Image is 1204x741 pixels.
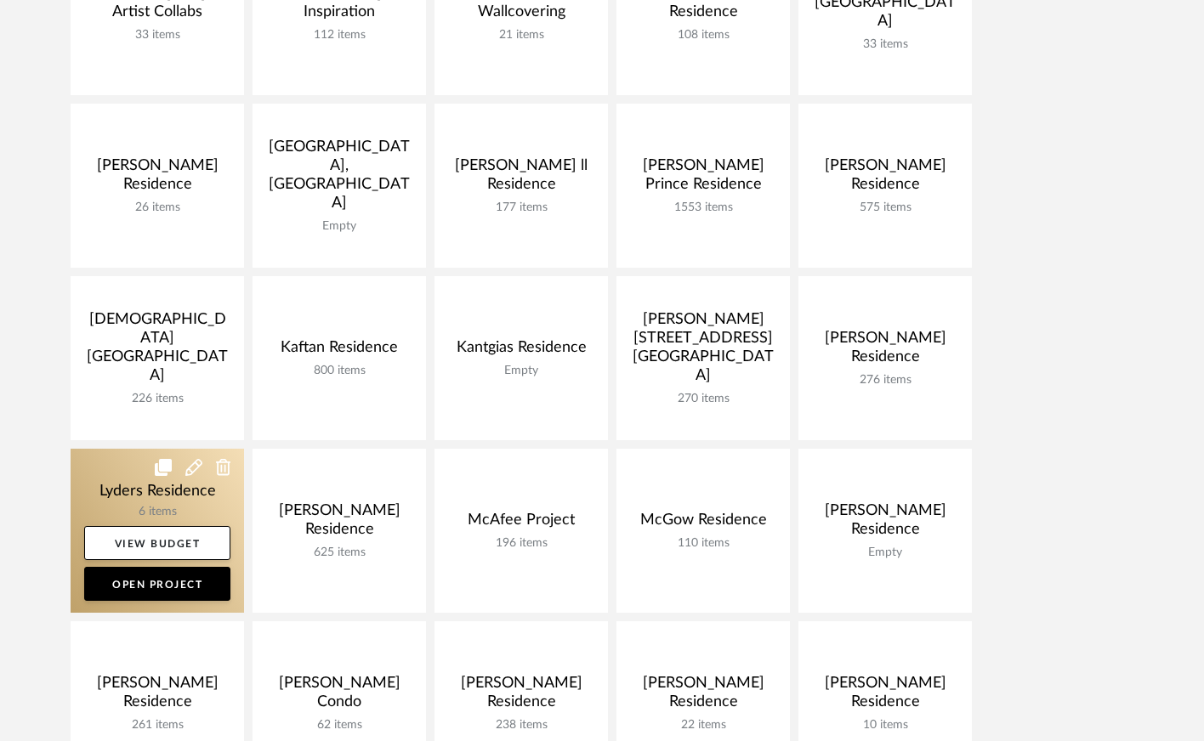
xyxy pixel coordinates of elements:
a: View Budget [84,526,230,560]
div: Empty [812,546,958,560]
div: [PERSON_NAME] Condo [266,674,412,718]
div: 26 items [84,201,230,215]
div: [PERSON_NAME] Residence [266,501,412,546]
div: 33 items [84,28,230,42]
div: 261 items [84,718,230,733]
div: [PERSON_NAME] Residence [84,156,230,201]
div: Kaftan Residence [266,338,412,364]
div: [PERSON_NAME] Residence [812,501,958,546]
div: 276 items [812,373,958,387]
div: [PERSON_NAME] Prince Residence [630,156,776,201]
div: 62 items [266,718,412,733]
div: [DEMOGRAPHIC_DATA] [GEOGRAPHIC_DATA] [84,310,230,392]
div: [PERSON_NAME] Residence [84,674,230,718]
div: [PERSON_NAME] Residence [812,674,958,718]
div: Kantgias Residence [448,338,594,364]
div: [PERSON_NAME] Residence [812,156,958,201]
div: 33 items [812,37,958,52]
div: [PERSON_NAME] Residence [812,329,958,373]
div: 226 items [84,392,230,406]
div: 22 items [630,718,776,733]
div: 108 items [630,28,776,42]
div: 575 items [812,201,958,215]
div: Empty [266,219,412,234]
div: McGow Residence [630,511,776,536]
a: Open Project [84,567,230,601]
div: 625 items [266,546,412,560]
div: 21 items [448,28,594,42]
div: 177 items [448,201,594,215]
div: 270 items [630,392,776,406]
div: [GEOGRAPHIC_DATA], [GEOGRAPHIC_DATA] [266,138,412,219]
div: [PERSON_NAME] [STREET_ADDRESS][GEOGRAPHIC_DATA] [630,310,776,392]
div: [PERSON_NAME] ll Residence [448,156,594,201]
div: 238 items [448,718,594,733]
div: 196 items [448,536,594,551]
div: 800 items [266,364,412,378]
div: 112 items [266,28,412,42]
div: Empty [448,364,594,378]
div: McAfee Project [448,511,594,536]
div: 10 items [812,718,958,733]
div: 1553 items [630,201,776,215]
div: 110 items [630,536,776,551]
div: [PERSON_NAME] Residence [448,674,594,718]
div: [PERSON_NAME] Residence [630,674,776,718]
